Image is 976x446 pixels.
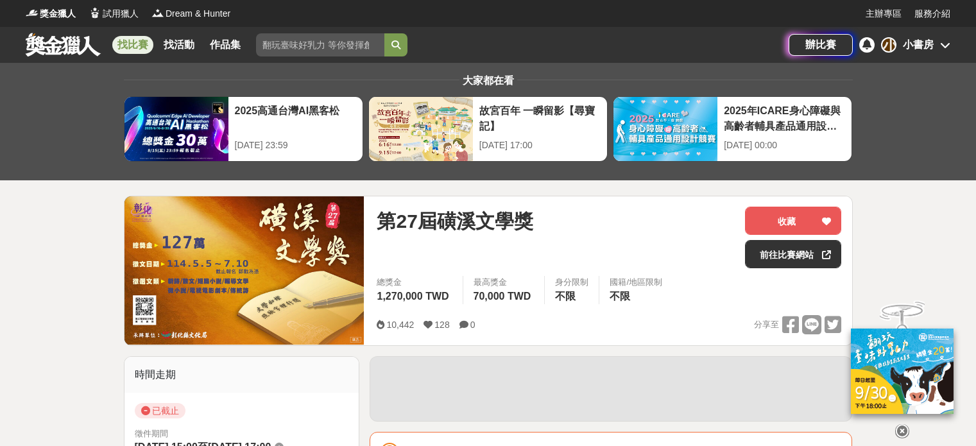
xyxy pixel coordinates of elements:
a: 服務介紹 [914,7,950,21]
span: 試用獵人 [103,7,139,21]
div: [DATE] 23:59 [235,139,356,152]
span: Dream & Hunter [166,7,230,21]
span: 分享至 [754,315,779,334]
a: LogoDream & Hunter [151,7,230,21]
div: 國籍/地區限制 [610,276,662,289]
span: 總獎金 [377,276,452,289]
a: 辦比賽 [789,34,853,56]
a: 找活動 [158,36,200,54]
a: 故宮百年 一瞬留影【尋寶記】[DATE] 17:00 [368,96,608,162]
div: 身分限制 [555,276,588,289]
img: Logo [151,6,164,19]
span: 0 [470,320,475,330]
span: 已截止 [135,403,185,418]
img: Logo [26,6,39,19]
img: Cover Image [124,196,364,345]
img: ff197300-f8ee-455f-a0ae-06a3645bc375.jpg [851,329,954,414]
div: 故宮百年 一瞬留影【尋寶記】 [479,103,601,132]
span: 大家都在看 [459,75,517,86]
div: [DATE] 00:00 [724,139,845,152]
div: 時間走期 [124,357,359,393]
span: 不限 [610,291,630,302]
span: 128 [434,320,449,330]
div: 2025高通台灣AI黑客松 [235,103,356,132]
span: 1,270,000 TWD [377,291,449,302]
a: Logo獎金獵人 [26,7,76,21]
span: 70,000 TWD [474,291,531,302]
a: Logo試用獵人 [89,7,139,21]
span: 最高獎金 [474,276,535,289]
span: 不限 [555,291,576,302]
span: 10,442 [386,320,414,330]
span: 徵件期間 [135,429,168,438]
a: 前往比賽網站 [745,240,841,268]
span: 第27屆磺溪文學獎 [377,207,533,236]
a: 主辦專區 [866,7,902,21]
button: 收藏 [745,207,841,235]
div: [DATE] 17:00 [479,139,601,152]
a: 作品集 [205,36,246,54]
div: 小書房 [903,37,934,53]
a: 2025年ICARE身心障礙與高齡者輔具產品通用設計競賽[DATE] 00:00 [613,96,852,162]
div: 小 [881,37,896,53]
div: 2025年ICARE身心障礙與高齡者輔具產品通用設計競賽 [724,103,845,132]
a: 找比賽 [112,36,153,54]
input: 翻玩臺味好乳力 等你發揮創意！ [256,33,384,56]
img: Logo [89,6,101,19]
a: 2025高通台灣AI黑客松[DATE] 23:59 [124,96,363,162]
span: 獎金獵人 [40,7,76,21]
